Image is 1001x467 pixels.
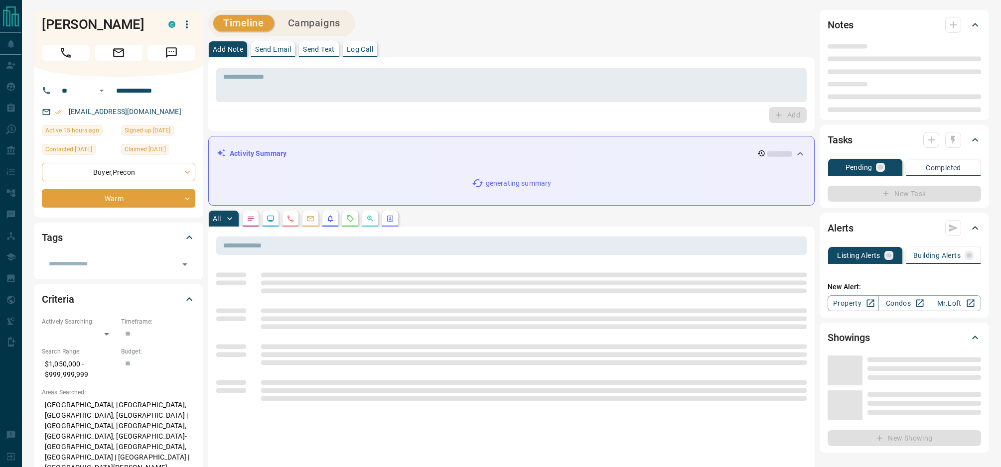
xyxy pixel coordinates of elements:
[213,46,243,53] p: Add Note
[247,215,255,223] svg: Notes
[213,215,221,222] p: All
[230,148,286,159] p: Activity Summary
[303,46,335,53] p: Send Text
[55,109,62,116] svg: Email Verified
[828,326,981,350] div: Showings
[828,13,981,37] div: Notes
[255,46,291,53] p: Send Email
[42,144,116,158] div: Thu Jan 09 2025
[42,16,153,32] h1: [PERSON_NAME]
[121,144,195,158] div: Wed Jun 05 2024
[278,15,350,31] button: Campaigns
[42,347,116,356] p: Search Range:
[346,215,354,223] svg: Requests
[828,216,981,240] div: Alerts
[42,226,195,249] div: Tags
[386,215,394,223] svg: Agent Actions
[306,215,314,223] svg: Emails
[42,317,116,326] p: Actively Searching:
[828,282,981,292] p: New Alert:
[121,317,195,326] p: Timeframe:
[828,220,854,236] h2: Alerts
[96,85,108,97] button: Open
[42,45,90,61] span: Call
[286,215,294,223] svg: Calls
[267,215,275,223] svg: Lead Browsing Activity
[846,164,872,171] p: Pending
[168,21,175,28] div: condos.ca
[217,144,806,163] div: Activity Summary
[42,189,195,208] div: Warm
[147,45,195,61] span: Message
[42,356,116,383] p: $1,050,000 - $999,999,999
[913,252,961,259] p: Building Alerts
[42,291,74,307] h2: Criteria
[347,46,373,53] p: Log Call
[828,128,981,152] div: Tasks
[178,257,192,271] button: Open
[486,178,551,189] p: generating summary
[213,15,274,31] button: Timeline
[828,17,854,33] h2: Notes
[125,125,170,135] span: Signed up [DATE]
[42,125,116,139] div: Sun Aug 17 2025
[926,164,961,171] p: Completed
[95,45,143,61] span: Email
[326,215,334,223] svg: Listing Alerts
[828,295,879,311] a: Property
[121,125,195,139] div: Sat Jun 01 2024
[828,330,870,346] h2: Showings
[828,132,853,148] h2: Tasks
[42,163,195,181] div: Buyer , Precon
[878,295,930,311] a: Condos
[45,125,99,135] span: Active 15 hours ago
[42,230,62,245] h2: Tags
[45,144,92,154] span: Contacted [DATE]
[69,108,181,116] a: [EMAIL_ADDRESS][DOMAIN_NAME]
[42,287,195,311] div: Criteria
[42,388,195,397] p: Areas Searched:
[121,347,195,356] p: Budget:
[366,215,374,223] svg: Opportunities
[125,144,166,154] span: Claimed [DATE]
[930,295,981,311] a: Mr.Loft
[837,252,880,259] p: Listing Alerts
